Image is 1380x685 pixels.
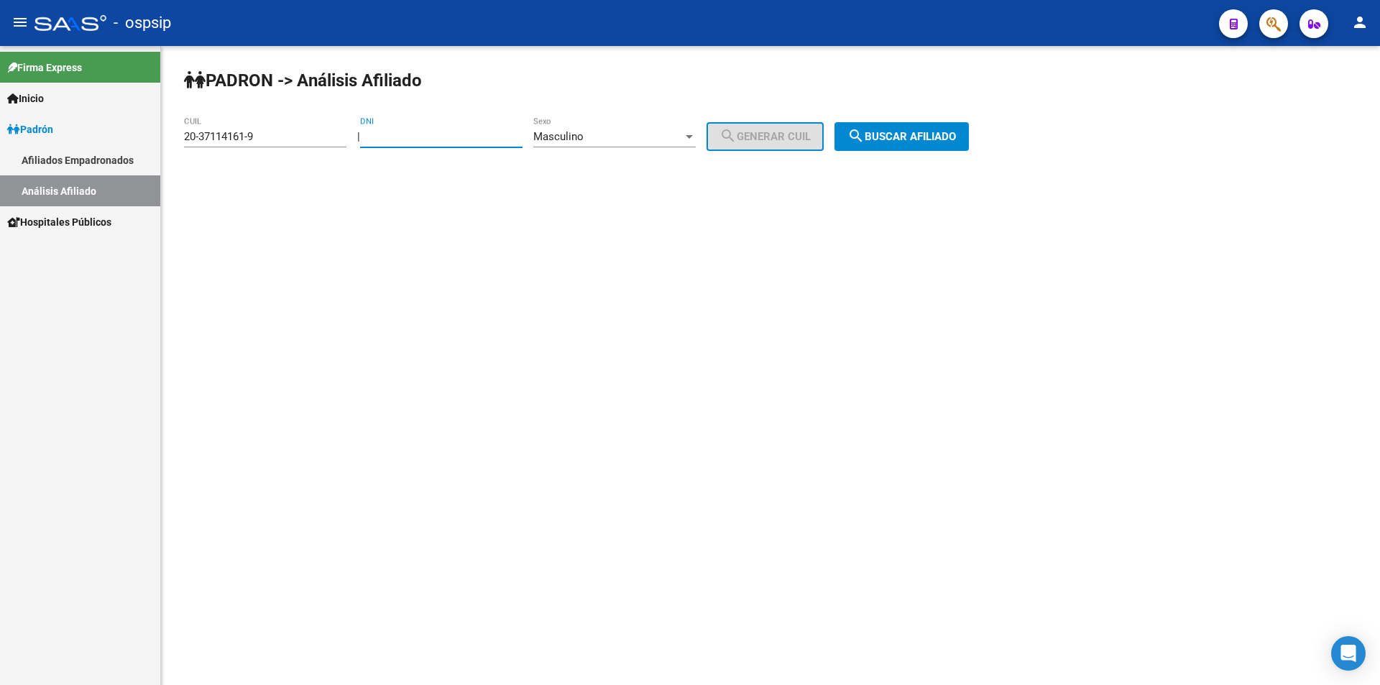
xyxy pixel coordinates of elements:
mat-icon: menu [11,14,29,31]
mat-icon: search [719,127,737,144]
span: Hospitales Públicos [7,214,111,230]
button: Generar CUIL [707,122,824,151]
span: Padrón [7,121,53,137]
button: Buscar afiliado [834,122,969,151]
span: - ospsip [114,7,171,39]
span: Masculino [533,130,584,143]
strong: PADRON -> Análisis Afiliado [184,70,422,91]
span: Generar CUIL [719,130,811,143]
mat-icon: search [847,127,865,144]
span: Buscar afiliado [847,130,956,143]
div: | [357,130,834,143]
span: Inicio [7,91,44,106]
span: Firma Express [7,60,82,75]
mat-icon: person [1351,14,1368,31]
div: Open Intercom Messenger [1331,636,1366,671]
